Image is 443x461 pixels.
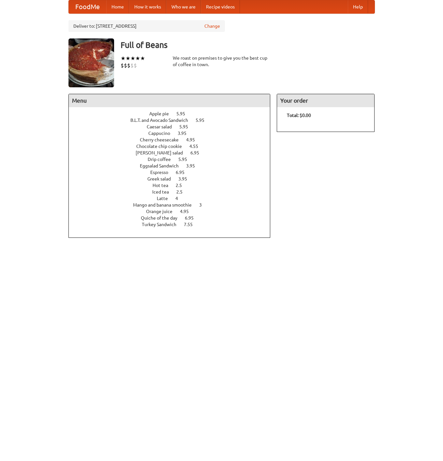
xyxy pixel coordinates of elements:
li: $ [124,62,127,69]
li: $ [134,62,137,69]
a: Orange juice 4.95 [146,209,201,214]
a: Turkey Sandwich 7.55 [142,222,205,227]
a: Caesar salad 5.95 [147,124,200,129]
h4: Your order [277,94,374,107]
b: Total: $0.00 [287,113,311,118]
a: Help [348,0,368,13]
a: Greek salad 3.95 [147,176,199,181]
span: 3.95 [178,176,194,181]
span: Hot tea [153,183,175,188]
a: Mango and banana smoothie 3 [133,202,214,208]
h3: Full of Beans [121,38,375,51]
span: B.L.T. and Avocado Sandwich [130,118,195,123]
span: Iced tea [152,189,175,194]
a: Hot tea 2.5 [153,183,194,188]
a: Iced tea 2.5 [152,189,195,194]
span: [PERSON_NAME] salad [136,150,189,155]
a: Chocolate chip cookie 4.55 [136,144,210,149]
img: angular.jpg [68,38,114,87]
span: 3.95 [178,131,193,136]
a: Apple pie 5.95 [149,111,197,116]
span: Greek salad [147,176,177,181]
span: 4.95 [186,137,201,142]
span: Cappucino [148,131,177,136]
h4: Menu [69,94,270,107]
li: $ [121,62,124,69]
a: How it works [129,0,166,13]
div: We roast on premises to give you the best cup of coffee in town. [173,55,271,68]
span: 5.95 [179,124,195,129]
a: Quiche of the day 6.95 [141,215,206,221]
span: Orange juice [146,209,179,214]
span: 6.95 [185,215,200,221]
li: ★ [130,55,135,62]
span: Cherry cheesecake [140,137,185,142]
span: 5.95 [176,111,192,116]
span: Quiche of the day [141,215,184,221]
a: Home [106,0,129,13]
li: ★ [140,55,145,62]
a: Recipe videos [201,0,240,13]
a: Drip coffee 5.95 [148,157,199,162]
a: Who we are [166,0,201,13]
span: Drip coffee [148,157,177,162]
a: Change [204,23,220,29]
li: ★ [126,55,130,62]
span: 5.95 [196,118,211,123]
span: Chocolate chip cookie [136,144,188,149]
span: 7.55 [184,222,199,227]
span: 6.95 [190,150,206,155]
div: Deliver to: [STREET_ADDRESS] [68,20,225,32]
a: Cherry cheesecake 4.95 [140,137,207,142]
span: 3.95 [186,163,201,168]
span: Eggsalad Sandwich [140,163,185,168]
span: 4.95 [180,209,195,214]
span: 5.95 [178,157,194,162]
span: 4.55 [189,144,205,149]
span: 6.95 [176,170,191,175]
span: Apple pie [149,111,175,116]
a: B.L.T. and Avocado Sandwich 5.95 [130,118,216,123]
span: 3 [199,202,208,208]
a: Latte 4 [157,196,190,201]
li: ★ [135,55,140,62]
span: Caesar salad [147,124,178,129]
a: Eggsalad Sandwich 3.95 [140,163,207,168]
li: $ [127,62,130,69]
li: ★ [121,55,126,62]
li: $ [130,62,134,69]
a: Cappucino 3.95 [148,131,199,136]
span: 2.5 [176,189,189,194]
a: [PERSON_NAME] salad 6.95 [136,150,211,155]
span: Latte [157,196,174,201]
span: Turkey Sandwich [142,222,183,227]
span: Espresso [150,170,175,175]
span: 2.5 [176,183,188,188]
span: Mango and banana smoothie [133,202,198,208]
a: FoodMe [69,0,106,13]
span: 4 [175,196,185,201]
a: Espresso 6.95 [150,170,197,175]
